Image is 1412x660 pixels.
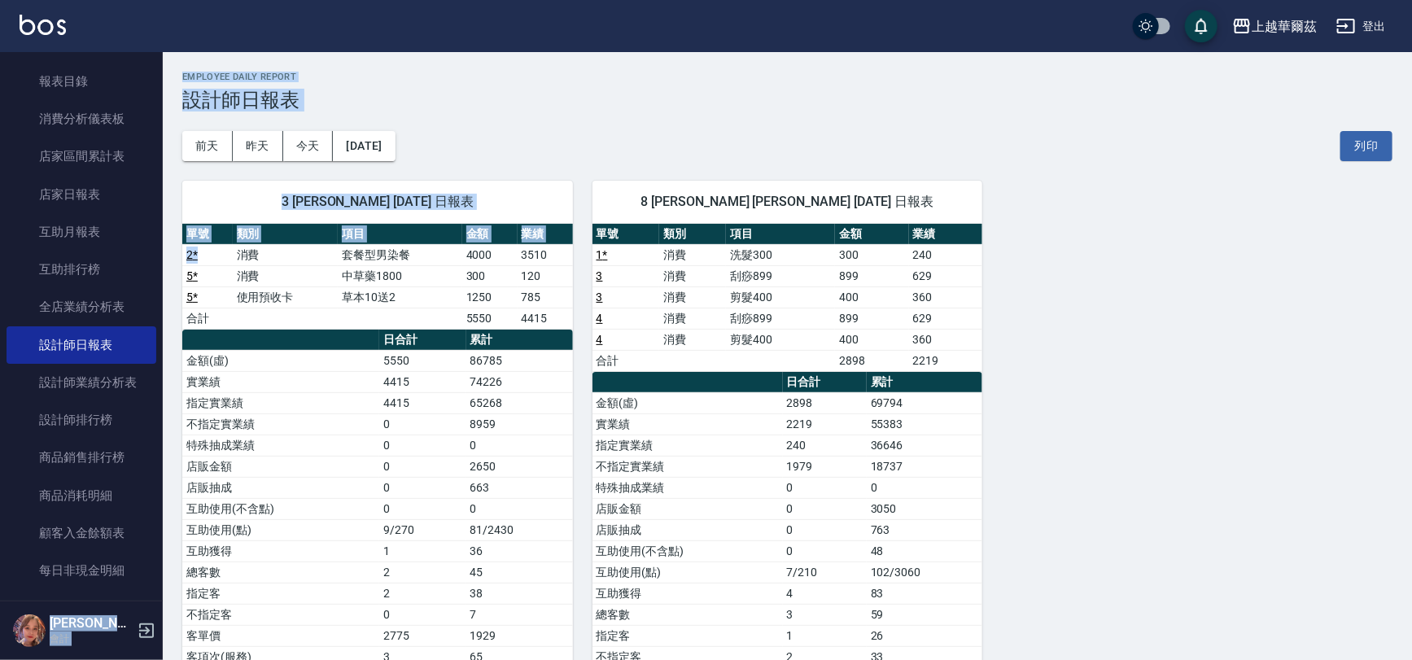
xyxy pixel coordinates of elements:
[592,477,783,498] td: 特殊抽成業績
[867,498,983,519] td: 3050
[1252,16,1317,37] div: 上越華爾茲
[592,583,783,604] td: 互助獲得
[1185,10,1217,42] button: save
[182,604,379,625] td: 不指定客
[867,583,983,604] td: 83
[783,540,867,562] td: 0
[835,286,909,308] td: 400
[233,131,283,161] button: 昨天
[7,138,156,175] a: 店家區間累計表
[835,308,909,329] td: 899
[783,456,867,477] td: 1979
[518,224,573,245] th: 業績
[462,286,518,308] td: 1250
[20,15,66,35] img: Logo
[783,562,867,583] td: 7/210
[867,477,983,498] td: 0
[726,244,835,265] td: 洗髮300
[182,392,379,413] td: 指定實業績
[597,312,603,325] a: 4
[182,89,1392,111] h3: 設計師日報表
[867,456,983,477] td: 18737
[783,583,867,604] td: 4
[379,562,466,583] td: 2
[50,615,133,632] h5: [PERSON_NAME]
[333,131,395,161] button: [DATE]
[379,435,466,456] td: 0
[518,265,573,286] td: 120
[379,350,466,371] td: 5550
[783,498,867,519] td: 0
[867,519,983,540] td: 763
[7,251,156,288] a: 互助排行榜
[783,519,867,540] td: 0
[726,224,835,245] th: 項目
[909,308,983,329] td: 629
[518,244,573,265] td: 3510
[783,372,867,393] th: 日合計
[466,498,573,519] td: 0
[182,72,1392,82] h2: Employee Daily Report
[867,540,983,562] td: 48
[659,308,726,329] td: 消費
[182,350,379,371] td: 金額(虛)
[597,269,603,282] a: 3
[182,498,379,519] td: 互助使用(不含點)
[379,413,466,435] td: 0
[592,224,983,372] table: a dense table
[1226,10,1323,43] button: 上越華爾茲
[466,583,573,604] td: 38
[1330,11,1392,42] button: 登出
[7,477,156,514] a: 商品消耗明細
[379,625,466,646] td: 2775
[7,439,156,476] a: 商品銷售排行榜
[7,288,156,326] a: 全店業績分析表
[835,244,909,265] td: 300
[379,477,466,498] td: 0
[592,562,783,583] td: 互助使用(點)
[379,456,466,477] td: 0
[379,330,466,351] th: 日合計
[379,519,466,540] td: 9/270
[462,265,518,286] td: 300
[909,265,983,286] td: 629
[182,131,233,161] button: 前天
[7,176,156,213] a: 店家日報表
[783,413,867,435] td: 2219
[182,519,379,540] td: 互助使用(點)
[783,477,867,498] td: 0
[379,604,466,625] td: 0
[7,552,156,589] a: 每日非現金明細
[50,632,133,646] p: 會計
[7,63,156,100] a: 報表目錄
[466,456,573,477] td: 2650
[7,364,156,401] a: 設計師業績分析表
[909,350,983,371] td: 2219
[466,350,573,371] td: 86785
[518,308,573,329] td: 4415
[835,350,909,371] td: 2898
[182,562,379,583] td: 總客數
[466,477,573,498] td: 663
[592,392,783,413] td: 金額(虛)
[7,326,156,364] a: 設計師日報表
[379,540,466,562] td: 1
[7,401,156,439] a: 設計師排行榜
[233,265,339,286] td: 消費
[182,540,379,562] td: 互助獲得
[466,519,573,540] td: 81/2430
[182,456,379,477] td: 店販金額
[338,244,461,265] td: 套餐型男染餐
[597,333,603,346] a: 4
[182,371,379,392] td: 實業績
[835,329,909,350] td: 400
[379,498,466,519] td: 0
[466,330,573,351] th: 累計
[867,625,983,646] td: 26
[592,604,783,625] td: 總客數
[379,583,466,604] td: 2
[466,392,573,413] td: 65268
[182,435,379,456] td: 特殊抽成業績
[726,265,835,286] td: 刮痧899
[867,604,983,625] td: 59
